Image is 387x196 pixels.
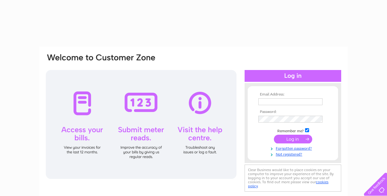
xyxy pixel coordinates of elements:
[257,127,329,133] td: Remember me?
[257,110,329,114] th: Password:
[274,135,312,143] input: Submit
[257,92,329,97] th: Email Address:
[245,165,341,192] div: Clear Business would like to place cookies on your computer to improve your experience of the sit...
[258,145,329,151] a: Forgotten password?
[248,180,328,188] a: cookies policy
[258,151,329,157] a: Not registered?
